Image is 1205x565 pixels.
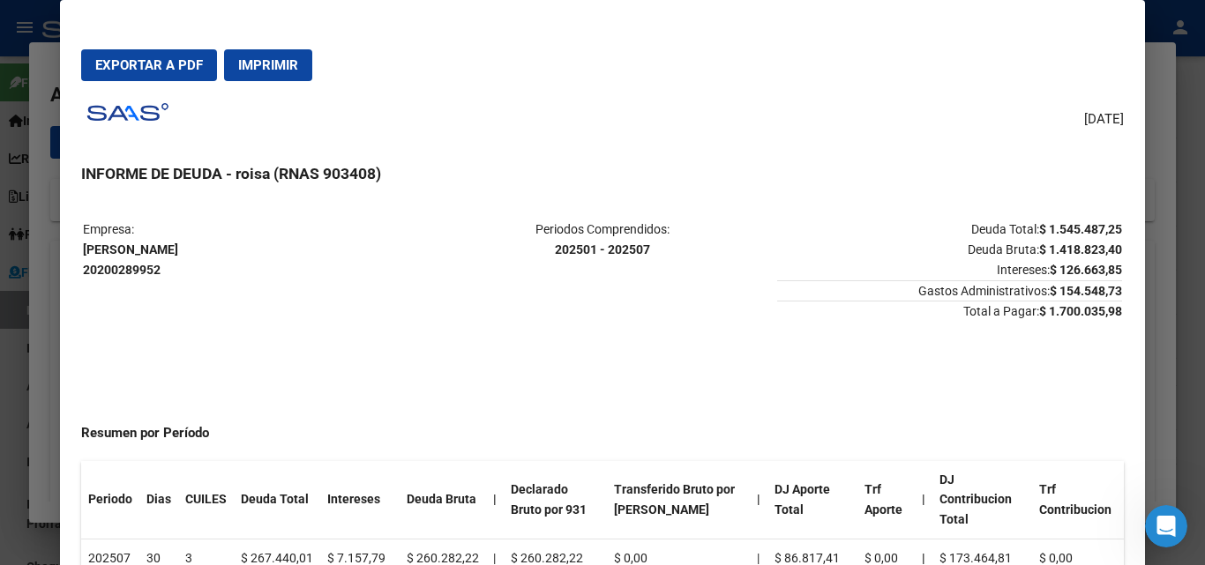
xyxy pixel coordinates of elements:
span: Exportar a PDF [95,57,203,73]
h4: Resumen por Período [81,423,1123,443]
th: | [486,461,504,539]
th: DJ Aporte Total [767,461,858,539]
h3: INFORME DE DEUDA - roisa (RNAS 903408) [81,162,1123,185]
th: Periodo [81,461,139,539]
th: CUILES [178,461,234,539]
span: [DATE] [1084,109,1124,130]
p: Periodos Comprendidos: [430,219,775,260]
th: | [915,461,932,539]
th: Trf Aporte [857,461,915,539]
strong: [PERSON_NAME] 20200289952 [83,242,178,277]
strong: $ 1.418.823,40 [1039,242,1122,256]
strong: $ 154.548,73 [1050,284,1122,298]
span: Imprimir [238,57,298,73]
p: Empresa: [83,219,428,279]
th: Transferido Bruto por [PERSON_NAME] [607,461,749,539]
th: Trf Contribucion [1032,461,1124,539]
button: Imprimir [224,49,312,81]
span: Total a Pagar: [777,301,1122,318]
strong: 202501 - 202507 [555,242,650,256]
strong: $ 1.700.035,98 [1039,304,1122,318]
span: Gastos Administrativos: [777,280,1122,298]
th: Declarado Bruto por 931 [504,461,607,539]
th: Intereses [320,461,400,539]
strong: $ 126.663,85 [1050,263,1122,277]
th: DJ Contribucion Total [932,461,1032,539]
th: Deuda Total [234,461,320,539]
th: Dias [139,461,178,539]
strong: $ 1.545.487,25 [1039,222,1122,236]
th: Deuda Bruta [400,461,486,539]
button: Exportar a PDF [81,49,217,81]
iframe: Intercom live chat [1145,505,1187,547]
p: Deuda Total: Deuda Bruta: Intereses: [777,219,1122,279]
th: | [750,461,767,539]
